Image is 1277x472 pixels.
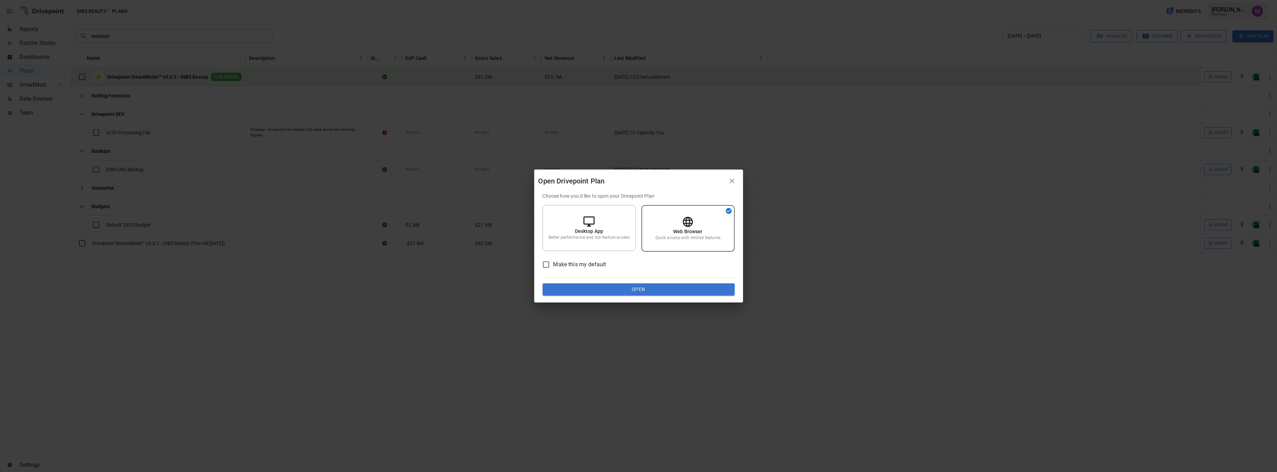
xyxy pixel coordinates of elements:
[553,260,606,269] span: Make this my default
[549,235,630,241] p: Better performance and full feature access
[655,235,720,241] p: Quick access with limited features
[673,228,703,235] p: Web Browser
[543,192,735,199] p: Choose how you'd like to open your Drivepoint Plan
[575,228,604,235] p: Desktop App
[543,283,735,296] button: Open
[538,175,725,187] div: Open Drivepoint Plan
